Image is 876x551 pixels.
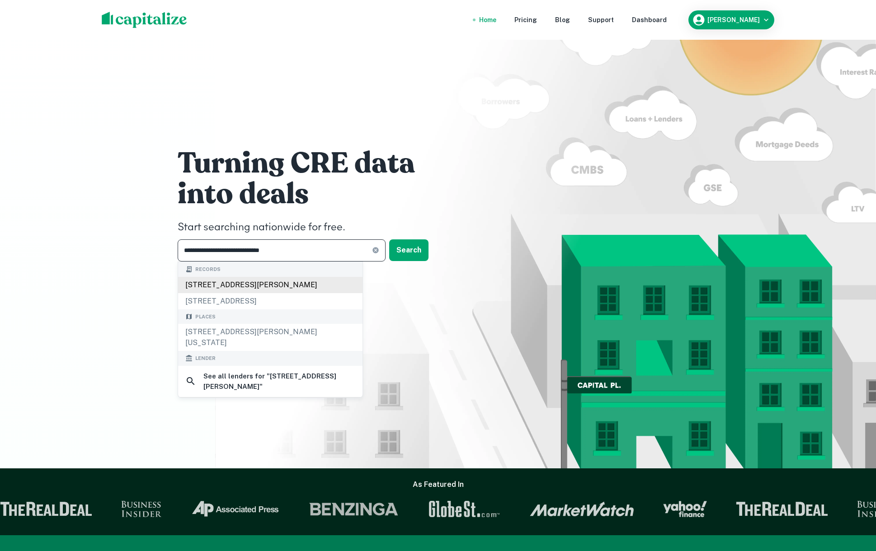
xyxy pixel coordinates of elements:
[555,15,570,25] a: Blog
[831,479,876,522] iframe: Chat Widget
[663,501,706,517] img: Yahoo Finance
[195,313,216,321] span: Places
[736,502,828,516] img: The Real Deal
[195,355,216,362] span: Lender
[632,15,667,25] a: Dashboard
[707,17,760,23] h6: [PERSON_NAME]
[178,176,449,212] h1: into deals
[514,15,537,25] a: Pricing
[178,277,363,293] div: [STREET_ADDRESS][PERSON_NAME]
[178,324,363,351] div: [STREET_ADDRESS][PERSON_NAME][US_STATE]
[428,501,501,517] img: GlobeSt
[688,10,774,29] button: [PERSON_NAME]
[195,266,221,273] span: Records
[389,239,429,261] button: Search
[588,15,614,25] a: Support
[190,501,279,517] img: Associated Press
[529,501,634,517] img: Market Watch
[178,219,449,236] h4: Start searching nationwide for free.
[102,12,187,28] img: capitalize-logo.png
[203,371,355,392] h6: See all lenders for " [STREET_ADDRESS][PERSON_NAME] "
[479,15,496,25] a: Home
[413,479,464,490] h6: As Featured In
[121,501,161,517] img: Business Insider
[178,145,449,182] h1: Turning CRE data
[308,501,399,517] img: Benzinga
[178,293,363,309] div: [STREET_ADDRESS]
